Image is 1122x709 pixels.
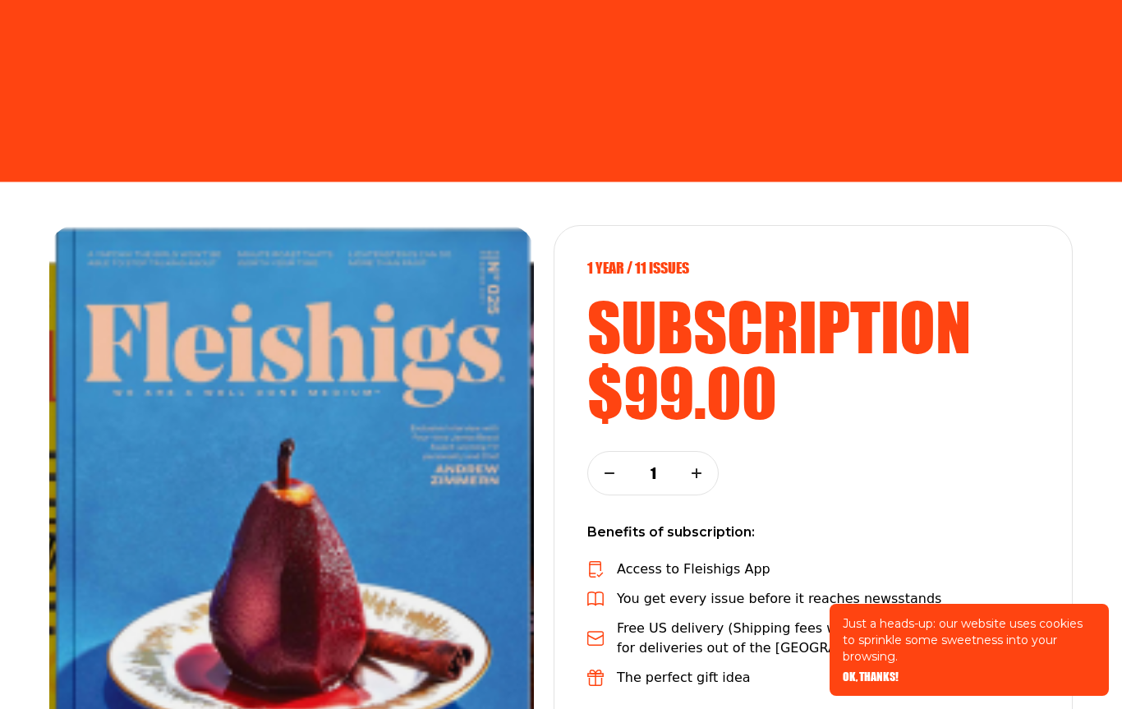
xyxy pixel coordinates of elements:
p: Benefits of subscription: [587,522,1039,543]
h2: subscription [587,293,1039,359]
p: You get every issue before it reaches newsstands [617,589,941,609]
h2: $99.00 [587,359,1039,425]
p: 1 year / 11 Issues [587,259,1039,277]
p: The perfect gift idea [617,668,751,688]
p: 1 [642,464,664,482]
button: OK, THANKS! [843,671,899,683]
p: Just a heads-up: our website uses cookies to sprinkle some sweetness into your browsing. [843,615,1096,665]
p: Free US delivery (Shipping fees will be calculated in your cart for deliveries out of the [GEOGRA... [617,619,1039,658]
p: Access to Fleishigs App [617,559,770,579]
